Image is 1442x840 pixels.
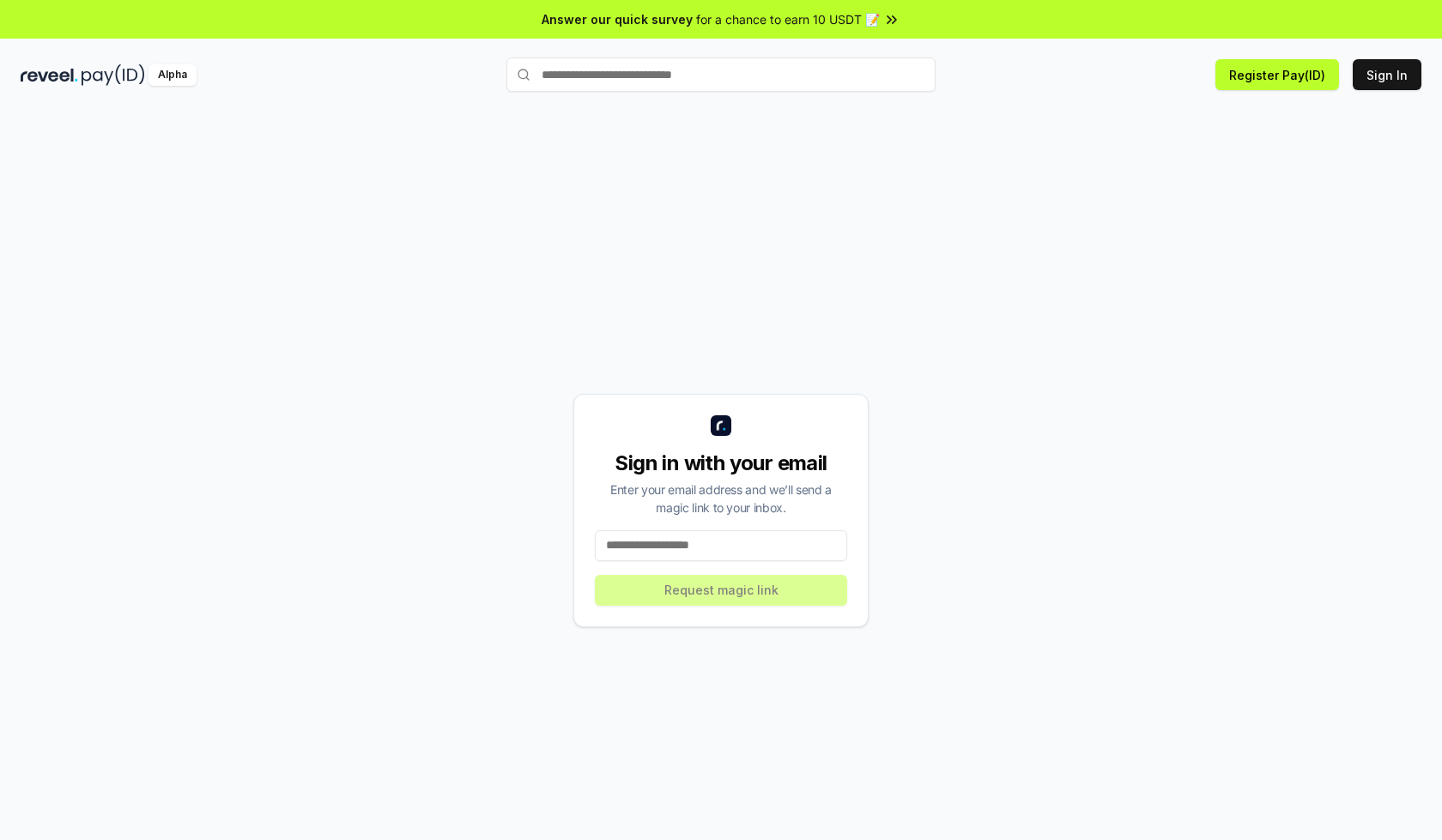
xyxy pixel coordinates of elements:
span: Answer our quick survey [542,10,693,28]
img: reveel_dark [21,64,78,86]
img: logo_small [711,415,731,436]
div: Alpha [148,64,197,86]
button: Register Pay(ID) [1215,59,1339,90]
img: pay_id [82,64,145,86]
span: for a chance to earn 10 USDT 📝 [696,10,880,28]
div: Enter your email address and we’ll send a magic link to your inbox. [595,480,847,517]
div: Sign in with your email [595,450,847,477]
button: Sign In [1353,59,1421,90]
